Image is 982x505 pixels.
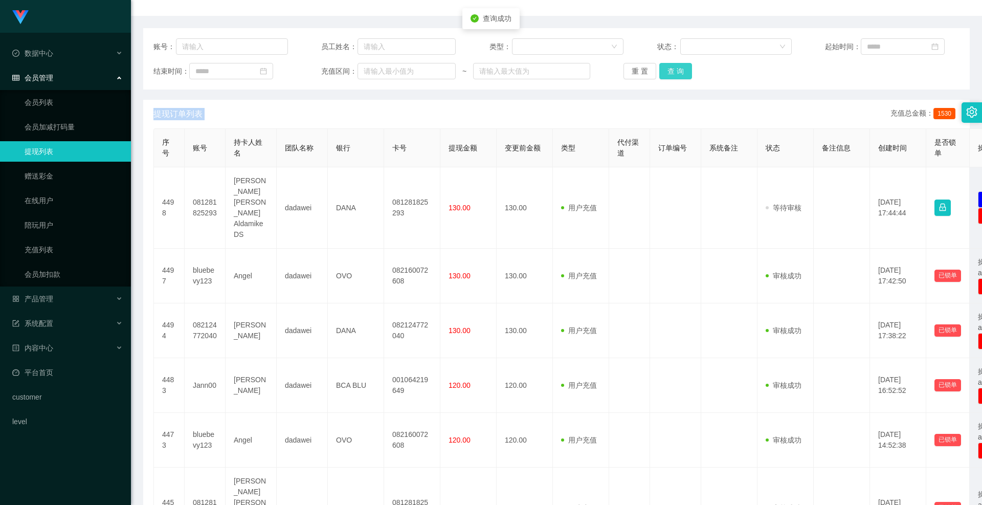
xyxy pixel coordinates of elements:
span: 充值区间： [321,66,357,77]
td: OVO [328,249,384,303]
span: 系统备注 [709,144,738,152]
span: 订单编号 [658,144,687,152]
td: 081281825293 [384,167,440,249]
a: 赠送彩金 [25,166,123,186]
span: 提现金额 [449,144,477,152]
span: 数据中心 [12,49,53,57]
i: 图标: appstore-o [12,295,19,302]
td: bluebevy123 [185,413,226,468]
span: 类型 [561,144,575,152]
button: 查 询 [659,63,692,79]
i: 图标: check-circle-o [12,50,19,57]
td: [PERSON_NAME] [226,358,277,413]
span: 类型： [489,41,512,52]
td: dadawei [277,249,328,303]
span: 内容中心 [12,344,53,352]
button: 已锁单 [934,270,961,282]
td: 130.00 [497,303,553,358]
span: 账号： [153,41,176,52]
span: 130.00 [449,272,471,280]
span: 备注信息 [822,144,851,152]
td: OVO [328,413,384,468]
div: 充值总金额： [890,108,959,120]
span: 卡号 [392,144,407,152]
span: 系统配置 [12,319,53,327]
td: 4494 [154,303,185,358]
span: 状态： [657,41,680,52]
span: 120.00 [449,381,471,389]
span: 代付渠道 [617,138,639,157]
span: 会员管理 [12,74,53,82]
span: 用户充值 [561,204,597,212]
td: 4473 [154,413,185,468]
td: dadawei [277,358,328,413]
a: 在线用户 [25,190,123,211]
span: 持卡人姓名 [234,138,262,157]
span: ~ [456,66,473,77]
td: BCA BLU [328,358,384,413]
td: [DATE] 17:42:50 [870,249,926,303]
span: 账号 [193,144,207,152]
td: [DATE] 17:44:44 [870,167,926,249]
input: 请输入 [176,38,288,55]
td: [PERSON_NAME] [226,303,277,358]
td: 001064219649 [384,358,440,413]
a: 陪玩用户 [25,215,123,235]
span: 起始时间： [825,41,861,52]
td: 4498 [154,167,185,249]
span: 结束时间： [153,66,189,77]
input: 请输入 [358,38,456,55]
td: dadawei [277,167,328,249]
i: 图标: calendar [260,68,267,75]
span: 用户充值 [561,326,597,335]
span: 团队名称 [285,144,314,152]
span: 员工姓名： [321,41,357,52]
td: dadawei [277,303,328,358]
span: 用户充值 [561,381,597,389]
span: 查询成功 [483,14,511,23]
span: 审核成功 [766,272,801,280]
td: DANA [328,167,384,249]
td: 130.00 [497,249,553,303]
span: 审核成功 [766,326,801,335]
td: [DATE] 16:52:52 [870,358,926,413]
a: 会员加扣款 [25,264,123,284]
i: 图标: form [12,320,19,327]
button: 已锁单 [934,324,961,337]
i: 图标: table [12,74,19,81]
td: [DATE] 17:38:22 [870,303,926,358]
td: [PERSON_NAME] [PERSON_NAME] Aldamike DS [226,167,277,249]
span: 审核成功 [766,436,801,444]
span: 是否锁单 [934,138,956,157]
span: 产品管理 [12,295,53,303]
td: Angel [226,249,277,303]
a: 图标: dashboard平台首页 [12,362,123,383]
span: 银行 [336,144,350,152]
span: 序号 [162,138,169,157]
img: logo.9652507e.png [12,10,29,25]
i: 图标: down [779,43,786,51]
i: 图标: calendar [931,43,939,50]
i: 图标: down [611,43,617,51]
td: bluebevy123 [185,249,226,303]
span: 等待审核 [766,204,801,212]
span: 变更前金额 [505,144,541,152]
td: Angel [226,413,277,468]
span: 用户充值 [561,272,597,280]
td: 120.00 [497,358,553,413]
td: 4483 [154,358,185,413]
span: 创建时间 [878,144,907,152]
span: 130.00 [449,326,471,335]
a: level [12,411,123,432]
input: 请输入最小值为 [358,63,456,79]
span: 1530 [933,108,955,119]
a: customer [12,387,123,407]
td: DANA [328,303,384,358]
button: 图标: lock [934,200,951,216]
td: 120.00 [497,413,553,468]
td: 082160072608 [384,413,440,468]
td: 130.00 [497,167,553,249]
span: 提现订单列表 [153,108,203,120]
td: 082160072608 [384,249,440,303]
span: 120.00 [449,436,471,444]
